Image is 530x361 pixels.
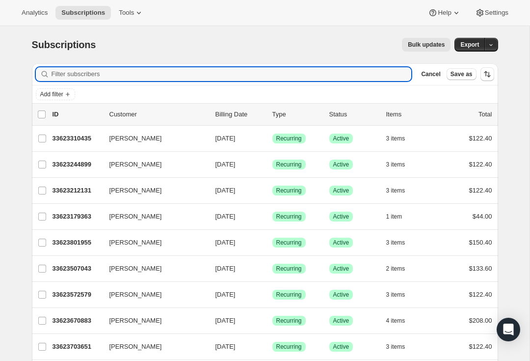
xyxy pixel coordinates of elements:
[402,38,450,52] button: Bulk updates
[478,110,492,119] p: Total
[104,157,202,172] button: [PERSON_NAME]
[32,39,96,50] span: Subscriptions
[215,161,236,168] span: [DATE]
[386,314,416,328] button: 4 items
[473,213,492,220] span: $44.00
[40,90,63,98] span: Add filter
[53,314,492,328] div: 33623670883[PERSON_NAME][DATE]SuccessRecurringSuccessActive4 items$208.00
[61,9,105,17] span: Subscriptions
[460,41,479,49] span: Export
[417,68,444,80] button: Cancel
[109,134,162,143] span: [PERSON_NAME]
[469,343,492,350] span: $122.40
[386,343,405,351] span: 3 items
[333,187,349,194] span: Active
[104,287,202,303] button: [PERSON_NAME]
[386,110,435,119] div: Items
[36,88,75,100] button: Add filter
[386,288,416,302] button: 3 items
[454,38,485,52] button: Export
[276,317,302,325] span: Recurring
[119,9,134,17] span: Tools
[215,343,236,350] span: [DATE]
[333,161,349,168] span: Active
[109,212,162,222] span: [PERSON_NAME]
[53,110,492,119] div: IDCustomerBilling DateTypeStatusItemsTotal
[53,186,102,195] p: 33623212131
[53,158,492,171] div: 33623244899[PERSON_NAME][DATE]SuccessRecurringSuccessActive3 items$122.40
[109,186,162,195] span: [PERSON_NAME]
[469,265,492,272] span: $133.60
[53,184,492,197] div: 33623212131[PERSON_NAME][DATE]SuccessRecurringSuccessActive3 items$122.40
[469,161,492,168] span: $122.40
[276,291,302,299] span: Recurring
[386,262,416,276] button: 2 items
[53,160,102,169] p: 33623244899
[53,342,102,352] p: 33623703651
[109,110,208,119] p: Customer
[450,70,473,78] span: Save as
[469,317,492,324] span: $208.00
[386,236,416,250] button: 3 items
[22,9,48,17] span: Analytics
[109,264,162,274] span: [PERSON_NAME]
[329,110,378,119] p: Status
[408,41,445,49] span: Bulk updates
[469,6,514,20] button: Settings
[386,265,405,273] span: 2 items
[386,239,405,247] span: 3 items
[333,265,349,273] span: Active
[109,316,162,326] span: [PERSON_NAME]
[53,238,102,248] p: 33623801955
[109,238,162,248] span: [PERSON_NAME]
[104,339,202,355] button: [PERSON_NAME]
[53,132,492,145] div: 33623310435[PERSON_NAME][DATE]SuccessRecurringSuccessActive3 items$122.40
[104,183,202,198] button: [PERSON_NAME]
[276,187,302,194] span: Recurring
[333,213,349,221] span: Active
[438,9,451,17] span: Help
[215,239,236,246] span: [DATE]
[422,6,467,20] button: Help
[53,340,492,354] div: 33623703651[PERSON_NAME][DATE]SuccessRecurringSuccessActive3 items$122.40
[104,313,202,329] button: [PERSON_NAME]
[333,135,349,142] span: Active
[386,135,405,142] span: 3 items
[53,288,492,302] div: 33623572579[PERSON_NAME][DATE]SuccessRecurringSuccessActive3 items$122.40
[421,70,440,78] span: Cancel
[53,134,102,143] p: 33623310435
[497,318,520,341] div: Open Intercom Messenger
[276,161,302,168] span: Recurring
[276,135,302,142] span: Recurring
[469,187,492,194] span: $122.40
[469,135,492,142] span: $122.40
[215,110,265,119] p: Billing Date
[386,158,416,171] button: 3 items
[386,291,405,299] span: 3 items
[333,291,349,299] span: Active
[109,342,162,352] span: [PERSON_NAME]
[333,343,349,351] span: Active
[53,316,102,326] p: 33623670883
[333,239,349,247] span: Active
[52,67,412,81] input: Filter subscribers
[53,262,492,276] div: 33623507043[PERSON_NAME][DATE]SuccessRecurringSuccessActive2 items$133.60
[333,317,349,325] span: Active
[53,236,492,250] div: 33623801955[PERSON_NAME][DATE]SuccessRecurringSuccessActive3 items$150.40
[386,213,402,221] span: 1 item
[276,343,302,351] span: Recurring
[16,6,53,20] button: Analytics
[272,110,321,119] div: Type
[276,239,302,247] span: Recurring
[485,9,508,17] span: Settings
[386,161,405,168] span: 3 items
[109,290,162,300] span: [PERSON_NAME]
[447,68,477,80] button: Save as
[104,261,202,277] button: [PERSON_NAME]
[469,239,492,246] span: $150.40
[276,213,302,221] span: Recurring
[386,340,416,354] button: 3 items
[276,265,302,273] span: Recurring
[55,6,111,20] button: Subscriptions
[215,187,236,194] span: [DATE]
